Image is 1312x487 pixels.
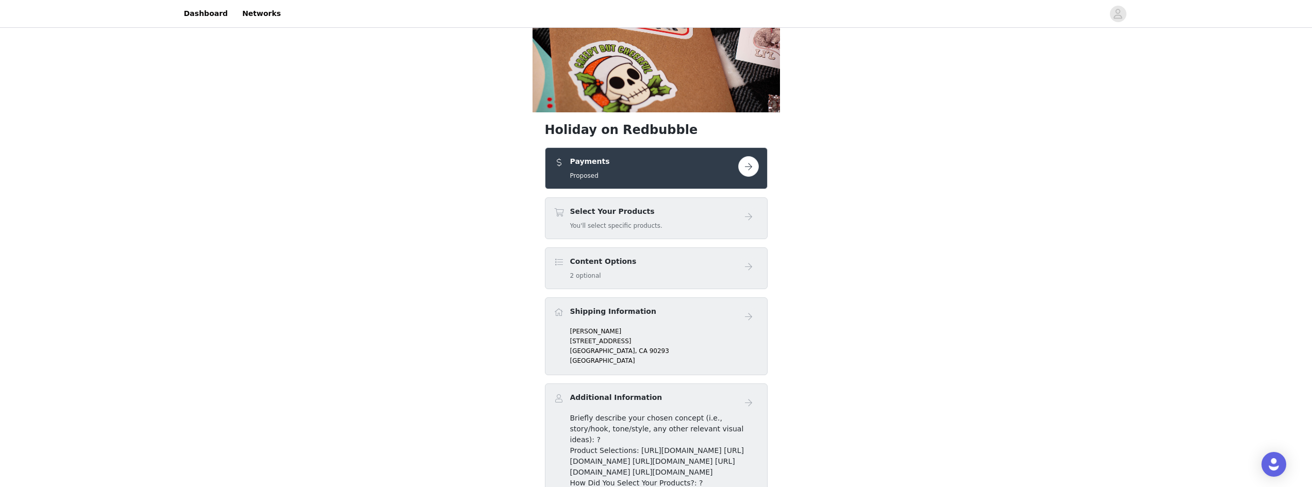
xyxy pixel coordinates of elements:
[570,256,637,267] h4: Content Options
[178,2,234,25] a: Dashboard
[570,446,744,476] span: Product Selections: [URL][DOMAIN_NAME] [URL][DOMAIN_NAME] [URL][DOMAIN_NAME] [URL][DOMAIN_NAME] [...
[570,414,744,444] span: Briefly describe your chosen concept (i.e., story/hook, tone/style, any other relevant visual ide...
[650,347,669,355] span: 90293
[570,347,637,355] span: [GEOGRAPHIC_DATA],
[570,306,656,317] h4: Shipping Information
[639,347,647,355] span: CA
[570,479,703,487] span: How Did You Select Your Products?: ?
[570,327,759,336] p: [PERSON_NAME]
[236,2,287,25] a: Networks
[545,121,768,139] h1: Holiday on Redbubble
[545,147,768,189] div: Payments
[570,356,759,365] p: [GEOGRAPHIC_DATA]
[570,337,759,346] p: [STREET_ADDRESS]
[1261,452,1286,477] div: Open Intercom Messenger
[570,392,662,403] h4: Additional Information
[570,221,662,230] h5: You'll select specific products.
[1113,6,1123,22] div: avatar
[570,206,662,217] h4: Select Your Products
[545,297,768,375] div: Shipping Information
[545,247,768,289] div: Content Options
[570,156,610,167] h4: Payments
[570,171,610,180] h5: Proposed
[545,197,768,239] div: Select Your Products
[570,271,637,280] h5: 2 optional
